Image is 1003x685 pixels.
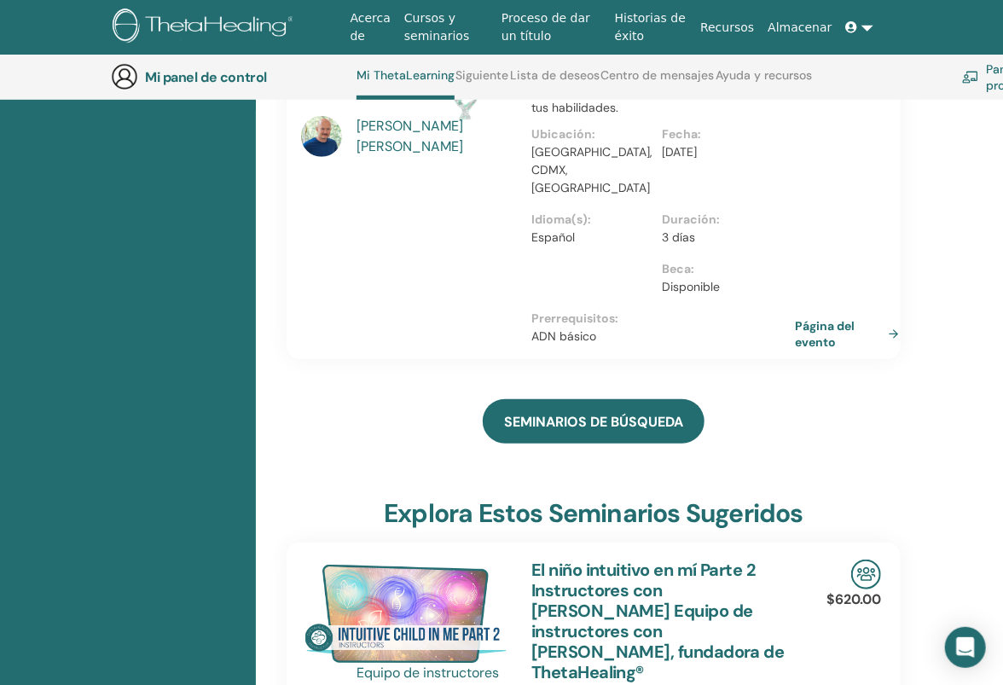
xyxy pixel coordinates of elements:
[601,67,715,83] font: Centro de mensajes
[111,63,138,90] img: generic-user-icon.jpg
[761,12,838,44] a: Almacenar
[384,496,803,530] font: Explora estos seminarios sugeridos
[945,627,986,668] div: Abrir Intercom Messenger
[531,311,615,326] font: Prerrequisitos
[615,311,618,326] font: :
[693,12,761,44] a: Recursos
[501,11,590,43] font: Proceso de dar un título
[357,116,515,157] a: [PERSON_NAME] [PERSON_NAME]
[601,68,715,96] a: Centro de mensajes
[113,9,299,47] img: logo.png
[145,68,267,86] font: Mi panel de control
[826,590,881,608] font: $620.00
[588,212,591,227] font: :
[662,261,691,276] font: Beca
[495,3,608,52] a: Proceso de dar un título
[531,229,575,245] font: Español
[698,126,701,142] font: :
[592,126,595,142] font: :
[510,67,600,83] font: Lista de deseos
[615,11,686,43] font: Historias de éxito
[662,212,716,227] font: Duración
[531,212,588,227] font: Idioma(s)
[510,68,600,96] a: Lista de deseos
[357,117,464,135] font: [PERSON_NAME]
[691,261,694,276] font: :
[456,68,509,96] a: Siguiente
[301,116,342,157] img: default.jpg
[531,144,652,195] font: [GEOGRAPHIC_DATA], CDMX, [GEOGRAPHIC_DATA]
[662,144,697,160] font: [DATE]
[397,3,495,52] a: Cursos y seminarios
[531,328,596,344] font: ADN básico
[700,20,754,34] font: Recursos
[768,20,832,34] font: Almacenar
[357,68,455,100] a: Mi ThetaLearning
[351,11,391,43] font: Acerca de
[962,71,979,84] img: chalkboard-teacher.svg
[456,67,509,83] font: Siguiente
[504,413,683,431] font: SEMINARIOS DE BÚSQUEDA
[608,3,693,52] a: Historias de éxito
[795,317,906,351] a: Página del evento
[795,318,855,350] font: Página del evento
[851,560,881,589] img: Seminario presencial
[483,399,704,444] a: SEMINARIOS DE BÚSQUEDA
[344,3,397,52] a: Acerca de
[404,11,469,43] font: Cursos y seminarios
[301,560,511,669] img: Instructores de El niño intuitivo en mí, parte 2
[662,229,695,245] font: 3 días
[716,68,812,96] a: Ayuda y recursos
[716,212,720,227] font: :
[716,67,812,83] font: Ayuda y recursos
[531,126,592,142] font: Ubicación
[662,279,720,294] font: Disponible
[662,126,698,142] font: Fecha
[357,67,455,83] font: Mi ThetaLearning
[531,559,785,683] a: El niño intuitivo en mí Parte 2 Instructores con [PERSON_NAME] Equipo de instructores con [PERSON...
[531,28,788,115] font: Es el seminario que debes realizar después de completar el ADN Básico. Profundiza en la técnica, ...
[357,137,464,155] font: [PERSON_NAME]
